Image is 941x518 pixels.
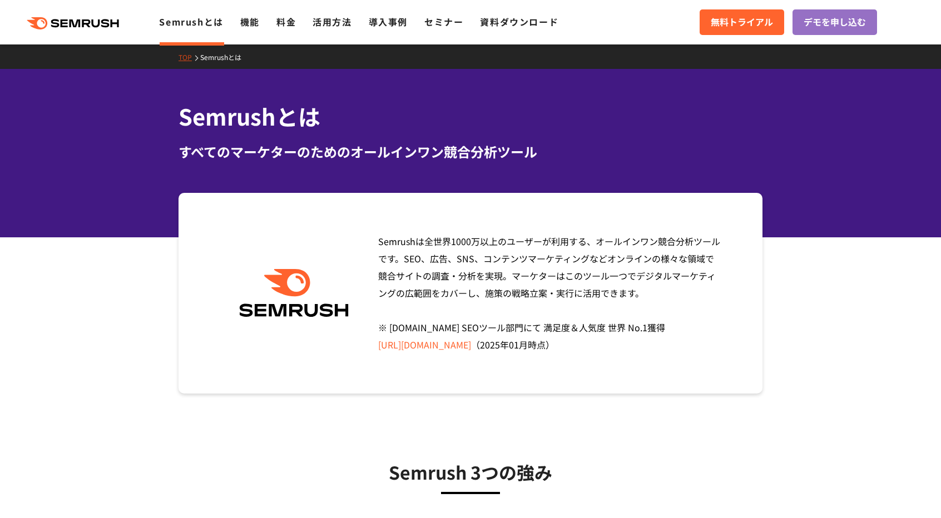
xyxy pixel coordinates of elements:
a: [URL][DOMAIN_NAME] [378,338,471,351]
a: セミナー [424,15,463,28]
a: Semrushとは [159,15,223,28]
a: 料金 [276,15,296,28]
a: デモを申し込む [793,9,877,35]
h3: Semrush 3つの強み [206,458,735,486]
a: 機能 [240,15,260,28]
span: デモを申し込む [804,15,866,29]
a: 資料ダウンロード [480,15,558,28]
h1: Semrushとは [179,100,762,133]
a: 活用方法 [313,15,351,28]
a: 無料トライアル [700,9,784,35]
a: TOP [179,52,200,62]
div: すべてのマーケターのためのオールインワン競合分析ツール [179,142,762,162]
img: Semrush [234,269,354,317]
span: 無料トライアル [711,15,773,29]
a: Semrushとは [200,52,250,62]
a: 導入事例 [369,15,408,28]
span: Semrushは全世界1000万以上のユーザーが利用する、オールインワン競合分析ツールです。SEO、広告、SNS、コンテンツマーケティングなどオンラインの様々な領域で競合サイトの調査・分析を実現... [378,235,720,351]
